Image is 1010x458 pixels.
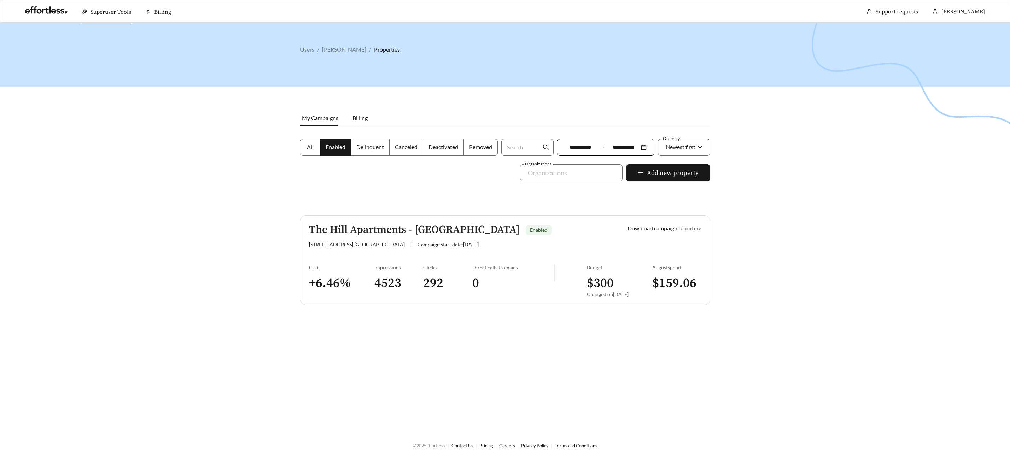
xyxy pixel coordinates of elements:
[666,143,695,150] span: Newest first
[530,227,548,233] span: Enabled
[352,114,368,121] span: Billing
[652,275,701,291] h3: $ 159.06
[418,241,479,247] span: Campaign start date: [DATE]
[647,168,699,178] span: Add new property
[410,241,412,247] span: |
[423,275,472,291] h3: 292
[309,224,520,236] h5: The Hill Apartments - [GEOGRAPHIC_DATA]
[309,275,374,291] h3: + 6.46 %
[423,264,472,270] div: Clicks
[587,275,652,291] h3: $ 300
[91,8,131,16] span: Superuser Tools
[876,8,918,15] a: Support requests
[469,143,492,150] span: Removed
[638,169,644,177] span: plus
[356,143,384,150] span: Delinquent
[941,8,985,15] span: [PERSON_NAME]
[309,241,405,247] span: [STREET_ADDRESS] , [GEOGRAPHIC_DATA]
[326,143,345,150] span: Enabled
[543,144,549,151] span: search
[626,164,710,181] button: plusAdd new property
[428,143,458,150] span: Deactivated
[154,8,171,16] span: Billing
[309,264,374,270] div: CTR
[472,264,554,270] div: Direct calls from ads
[374,264,424,270] div: Impressions
[587,264,652,270] div: Budget
[599,144,605,151] span: to
[472,275,554,291] h3: 0
[587,291,652,297] div: Changed on [DATE]
[627,225,701,231] a: Download campaign reporting
[302,114,338,121] span: My Campaigns
[307,143,314,150] span: All
[599,144,605,151] span: swap-right
[395,143,418,150] span: Canceled
[652,264,701,270] div: August spend
[300,215,710,305] a: The Hill Apartments - [GEOGRAPHIC_DATA]Enabled[STREET_ADDRESS],[GEOGRAPHIC_DATA]|Campaign start d...
[374,275,424,291] h3: 4523
[554,264,555,281] img: line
